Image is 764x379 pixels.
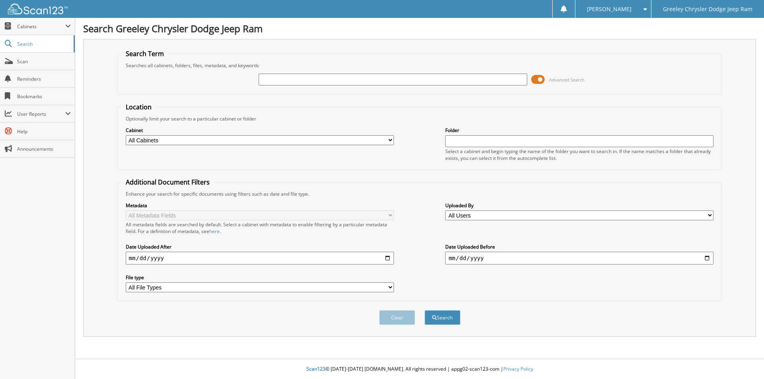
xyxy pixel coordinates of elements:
[17,111,65,117] span: User Reports
[445,148,713,161] div: Select a cabinet and begin typing the name of the folder you want to search in. If the name match...
[587,7,631,12] span: [PERSON_NAME]
[17,93,71,100] span: Bookmarks
[445,127,713,134] label: Folder
[126,221,394,235] div: All metadata fields are searched by default. Select a cabinet with metadata to enable filtering b...
[445,252,713,264] input: end
[306,365,325,372] span: Scan123
[122,190,718,197] div: Enhance your search for specific documents using filters such as date and file type.
[122,103,156,111] legend: Location
[17,128,71,135] span: Help
[126,202,394,209] label: Metadata
[126,274,394,281] label: File type
[17,76,71,82] span: Reminders
[75,360,764,379] div: © [DATE]-[DATE] [DOMAIN_NAME]. All rights reserved | appg02-scan123-com |
[122,178,214,187] legend: Additional Document Filters
[17,58,71,65] span: Scan
[122,115,718,122] div: Optionally limit your search to a particular cabinet or folder
[122,49,168,58] legend: Search Term
[425,310,460,325] button: Search
[17,41,70,47] span: Search
[126,252,394,264] input: start
[379,310,415,325] button: Clear
[445,202,713,209] label: Uploaded By
[549,77,585,83] span: Advanced Search
[8,4,68,14] img: scan123-logo-white.svg
[209,228,220,235] a: here
[445,243,713,250] label: Date Uploaded Before
[503,365,533,372] a: Privacy Policy
[663,7,752,12] span: Greeley Chrysler Dodge Jeep Ram
[17,146,71,152] span: Announcements
[17,23,65,30] span: Cabinets
[126,243,394,250] label: Date Uploaded After
[126,127,394,134] label: Cabinet
[122,62,718,69] div: Searches all cabinets, folders, files, metadata, and keywords
[83,22,756,35] h1: Search Greeley Chrysler Dodge Jeep Ram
